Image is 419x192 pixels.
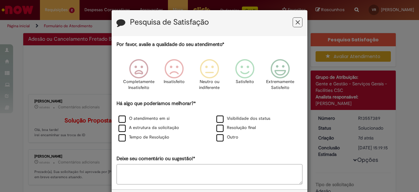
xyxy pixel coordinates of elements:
[118,125,179,131] label: A estrutura da solicitação
[117,155,195,162] label: Deixe seu comentário ou sugestão!*
[123,79,155,91] p: Completamente Insatisfeito
[130,18,209,27] label: Pesquisa de Satisfação
[117,100,302,142] div: Há algo que poderíamos melhorar?*
[118,116,170,122] label: O atendimento em si
[216,134,238,140] label: Outro
[193,54,226,99] div: Neutro ou indiferente
[164,79,185,85] p: Insatisfeito
[157,54,191,99] div: Insatisfeito
[216,125,256,131] label: Resolução final
[264,54,297,99] div: Extremamente Satisfeito
[228,54,262,99] div: Satisfeito
[216,116,270,122] label: Visibilidade dos status
[236,79,254,85] p: Satisfeito
[122,54,155,99] div: Completamente Insatisfeito
[198,79,221,91] p: Neutro ou indiferente
[266,79,294,91] p: Extremamente Satisfeito
[118,134,169,140] label: Tempo de Resolução
[117,41,224,48] label: Por favor, avalie a qualidade do seu atendimento*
